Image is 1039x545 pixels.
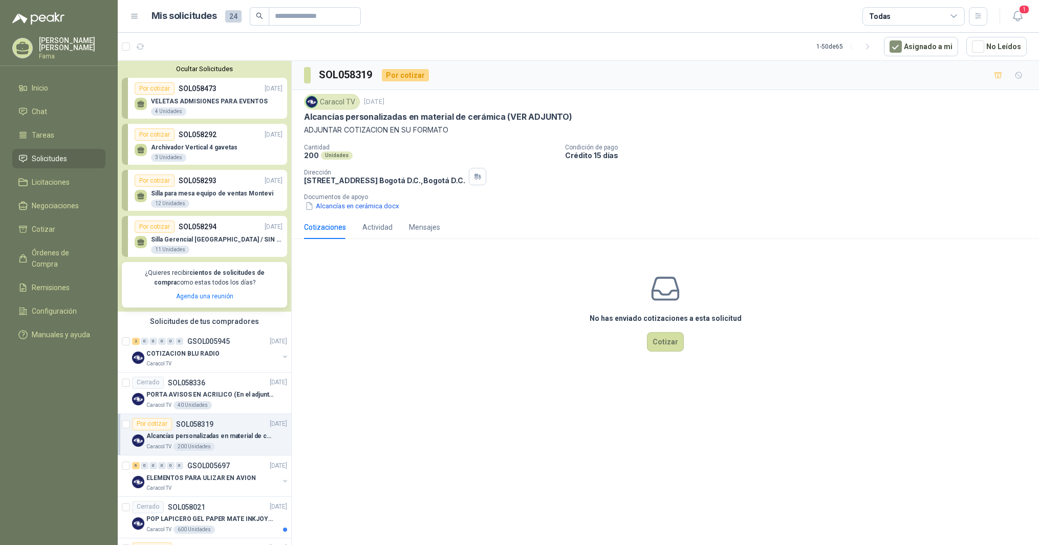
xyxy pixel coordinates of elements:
div: Unidades [321,151,353,160]
span: Negociaciones [32,200,79,211]
p: [DATE] [270,461,287,470]
h1: Mis solicitudes [151,9,217,24]
p: Caracol TV [146,401,171,409]
span: Tareas [32,129,54,141]
div: 600 Unidades [174,526,215,534]
p: SOL058292 [179,129,217,140]
p: COTIZACION BLU RADIO [146,348,220,358]
a: Inicio [12,78,105,98]
h3: No has enviado cotizaciones a esta solicitud [590,313,742,324]
span: Solicitudes [32,153,67,164]
img: Logo peakr [12,12,64,25]
div: 0 [149,338,157,345]
p: [DATE] [270,502,287,512]
div: 0 [176,338,183,345]
a: Solicitudes [12,149,105,168]
a: Órdenes de Compra [12,243,105,274]
p: Fama [39,53,105,59]
span: Configuración [32,306,77,317]
p: PORTA AVISOS EN ACRILICO (En el adjunto mas informacion) [146,390,274,400]
p: [DATE] [270,378,287,387]
div: 12 Unidades [151,200,189,208]
p: [DATE] [270,336,287,346]
div: 3 Unidades [151,154,186,162]
button: Alcancías en cerámica.docx [304,201,400,211]
p: Caracol TV [146,360,171,368]
span: Inicio [32,82,48,94]
a: Remisiones [12,278,105,297]
div: Por cotizar [135,128,175,141]
div: 0 [176,462,183,469]
div: 6 [132,462,140,469]
span: Licitaciones [32,177,70,188]
span: Órdenes de Compra [32,247,96,270]
div: Solicitudes de tus compradores [118,312,291,331]
a: Configuración [12,301,105,321]
div: 0 [167,462,175,469]
p: [DATE] [265,222,283,232]
p: Alcancías personalizadas en material de cerámica (VER ADJUNTO) [146,431,274,441]
div: 200 Unidades [174,443,215,451]
div: Cotizaciones [304,222,346,233]
div: Mensajes [409,222,440,233]
p: [DATE] [270,419,287,429]
p: GSOL005697 [187,462,230,469]
a: Negociaciones [12,196,105,215]
a: CerradoSOL058021[DATE] Company LogoPOP LAPICERO GEL PAPER MATE INKJOY 0.7 (Revisar el adjunto)Car... [118,497,291,538]
div: Cerrado [132,377,164,389]
div: 0 [158,462,166,469]
div: 0 [141,462,148,469]
p: Documentos de apoyo [304,193,1035,201]
button: Asignado a mi [884,37,958,56]
div: Caracol TV [304,94,360,110]
a: Por cotizarSOL058473[DATE] VELETAS ADMISIONES PARA EVENTOS4 Unidades [122,78,287,119]
p: [STREET_ADDRESS] Bogotá D.C. , Bogotá D.C. [304,176,465,185]
p: Silla para mesa equipo de ventas Montevi [151,190,273,197]
p: Cantidad [304,144,557,151]
h3: SOL058319 [319,67,374,83]
div: Todas [869,11,891,22]
img: Company Logo [132,517,144,530]
a: 2 0 0 0 0 0 GSOL005945[DATE] Company LogoCOTIZACION BLU RADIOCaracol TV [132,335,289,368]
p: 200 [304,151,319,160]
a: Por cotizarSOL058293[DATE] Silla para mesa equipo de ventas Montevi12 Unidades [122,170,287,211]
span: 24 [225,10,242,23]
p: GSOL005945 [187,338,230,345]
img: Company Logo [132,476,144,488]
p: Archivador Vertical 4 gavetas [151,144,237,151]
p: [DATE] [265,130,283,140]
div: 2 [132,338,140,345]
img: Company Logo [132,393,144,405]
p: SOL058294 [179,221,217,232]
a: Cotizar [12,220,105,239]
div: 40 Unidades [174,401,212,409]
p: ADJUNTAR COTIZACION EN SU FORMATO [304,124,1027,136]
button: 1 [1008,7,1027,26]
a: Licitaciones [12,172,105,192]
span: Cotizar [32,224,55,235]
div: 0 [158,338,166,345]
p: Caracol TV [146,526,171,534]
div: Cerrado [132,501,164,513]
div: 0 [167,338,175,345]
a: Chat [12,102,105,121]
p: Caracol TV [146,443,171,451]
p: [PERSON_NAME] [PERSON_NAME] [39,37,105,51]
a: 6 0 0 0 0 0 GSOL005697[DATE] Company LogoELEMENTOS PARA ULIZAR EN AVIONCaracol TV [132,460,289,492]
p: SOL058293 [179,175,217,186]
p: Crédito 15 días [565,151,1035,160]
div: Por cotizar [135,175,175,187]
div: Por cotizar [132,418,172,430]
p: [DATE] [364,97,384,107]
span: 1 [1019,5,1030,14]
p: [DATE] [265,84,283,94]
button: Ocultar Solicitudes [122,65,287,73]
div: Por cotizar [135,82,175,95]
span: Manuales y ayuda [32,329,90,340]
div: 1 - 50 de 65 [816,38,876,55]
p: SOL058319 [176,421,213,428]
p: SOL058336 [168,379,205,386]
div: 0 [141,338,148,345]
a: Por cotizarSOL058319[DATE] Company LogoAlcancías personalizadas en material de cerámica (VER ADJU... [118,414,291,455]
a: Por cotizarSOL058292[DATE] Archivador Vertical 4 gavetas3 Unidades [122,124,287,165]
